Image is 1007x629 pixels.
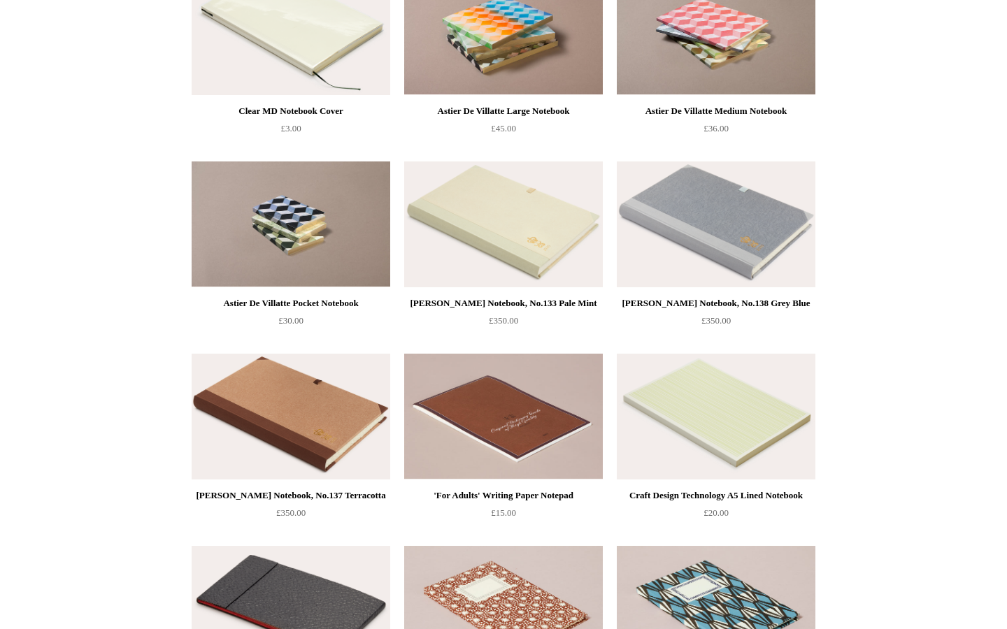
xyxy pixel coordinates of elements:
[192,354,390,479] a: Steve Harrison Notebook, No.137 Terracotta Steve Harrison Notebook, No.137 Terracotta
[704,123,729,133] span: £36.00
[195,103,387,120] div: Clear MD Notebook Cover
[620,103,812,120] div: Astier De Villatte Medium Notebook
[617,103,815,160] a: Astier De Villatte Medium Notebook £36.00
[617,161,815,287] a: Steve Harrison Notebook, No.138 Grey Blue Steve Harrison Notebook, No.138 Grey Blue
[404,487,603,544] a: 'For Adults' Writing Paper Notepad £15.00
[408,103,599,120] div: Astier De Villatte Large Notebook
[617,295,815,352] a: [PERSON_NAME] Notebook, No.138 Grey Blue £350.00
[404,161,603,287] a: Steve Harrison Notebook, No.133 Pale Mint Steve Harrison Notebook, No.133 Pale Mint
[404,295,603,352] a: [PERSON_NAME] Notebook, No.133 Pale Mint £350.00
[192,354,390,479] img: Steve Harrison Notebook, No.137 Terracotta
[276,507,306,518] span: £350.00
[491,507,516,518] span: £15.00
[192,161,390,287] a: Astier De Villatte Pocket Notebook Astier De Villatte Pocket Notebook
[404,103,603,160] a: Astier De Villatte Large Notebook £45.00
[408,295,599,312] div: [PERSON_NAME] Notebook, No.133 Pale Mint
[617,354,815,479] img: Craft Design Technology A5 Lined Notebook
[617,354,815,479] a: Craft Design Technology A5 Lined Notebook Craft Design Technology A5 Lined Notebook
[617,161,815,287] img: Steve Harrison Notebook, No.138 Grey Blue
[617,487,815,544] a: Craft Design Technology A5 Lined Notebook £20.00
[404,354,603,479] img: 'For Adults' Writing Paper Notepad
[192,295,390,352] a: Astier De Villatte Pocket Notebook £30.00
[192,103,390,160] a: Clear MD Notebook Cover £3.00
[404,354,603,479] a: 'For Adults' Writing Paper Notepad 'For Adults' Writing Paper Notepad
[620,487,812,504] div: Craft Design Technology A5 Lined Notebook
[278,315,303,326] span: £30.00
[701,315,731,326] span: £350.00
[195,295,387,312] div: Astier De Villatte Pocket Notebook
[192,487,390,544] a: [PERSON_NAME] Notebook, No.137 Terracotta £350.00
[408,487,599,504] div: 'For Adults' Writing Paper Notepad
[404,161,603,287] img: Steve Harrison Notebook, No.133 Pale Mint
[489,315,518,326] span: £350.00
[195,487,387,504] div: [PERSON_NAME] Notebook, No.137 Terracotta
[491,123,516,133] span: £45.00
[620,295,812,312] div: [PERSON_NAME] Notebook, No.138 Grey Blue
[704,507,729,518] span: £20.00
[192,161,390,287] img: Astier De Villatte Pocket Notebook
[280,123,301,133] span: £3.00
